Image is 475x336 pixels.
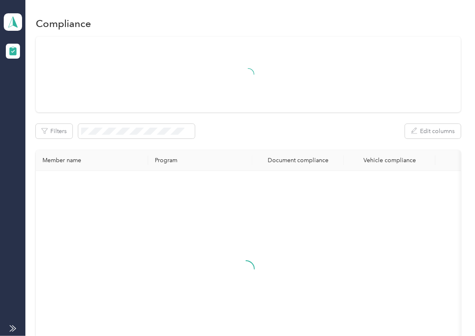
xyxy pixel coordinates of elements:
th: Program [148,150,252,171]
button: Filters [36,124,72,138]
iframe: Everlance-gr Chat Button Frame [428,289,475,336]
th: Member name [36,150,148,171]
div: Vehicle compliance [351,157,429,164]
button: Edit columns [405,124,461,138]
div: Document compliance [259,157,337,164]
h1: Compliance [36,19,91,28]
